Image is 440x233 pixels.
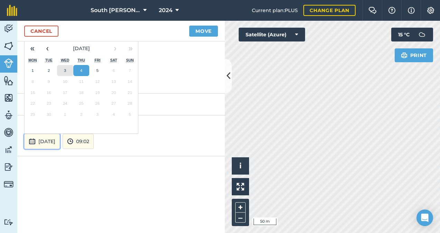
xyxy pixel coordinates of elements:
[80,68,82,73] abbr: 4 September 2025
[77,58,85,62] abbr: Thursday
[122,76,138,87] button: 14 September 2025
[123,41,138,56] button: »
[89,87,106,98] button: 19 September 2025
[159,6,173,15] span: 2024
[63,101,67,105] abbr: 24 September 2025
[91,6,140,15] span: South [PERSON_NAME]
[4,58,13,68] img: svg+xml;base64,PD94bWwgdmVyc2lvbj0iMS4wIiBlbmNvZGluZz0idXRmLTgiPz4KPCEtLSBHZW5lcmF0b3I6IEFkb2JlIE...
[89,65,106,76] button: 5 September 2025
[89,98,106,109] button: 26 September 2025
[129,68,131,73] abbr: 7 September 2025
[30,90,35,95] abbr: 15 September 2025
[24,26,58,37] a: Cancel
[57,109,73,120] button: 1 October 2025
[41,98,57,109] button: 23 September 2025
[4,24,13,34] img: svg+xml;base64,PD94bWwgdmVyc2lvbj0iMS4wIiBlbmNvZGluZz0idXRmLTgiPz4KPCEtLSBHZW5lcmF0b3I6IEFkb2JlIE...
[128,79,132,84] abbr: 14 September 2025
[427,7,435,14] img: A cog icon
[24,134,60,149] button: [DATE]
[368,7,377,14] img: Two speech bubbles overlapping with the left bubble in the forefront
[61,58,70,62] abbr: Wednesday
[29,137,36,146] img: svg+xml;base64,PD94bWwgdmVyc2lvbj0iMS4wIiBlbmNvZGluZz0idXRmLTgiPz4KPCEtLSBHZW5lcmF0b3I6IEFkb2JlIE...
[25,109,41,120] button: 29 September 2025
[106,109,122,120] button: 4 October 2025
[31,68,34,73] abbr: 1 September 2025
[122,87,138,98] button: 21 September 2025
[128,101,132,105] abbr: 28 September 2025
[57,87,73,98] button: 17 September 2025
[4,41,13,51] img: svg+xml;base64,PHN2ZyB4bWxucz0iaHR0cDovL3d3dy53My5vcmcvMjAwMC9zdmciIHdpZHRoPSI1NiIgaGVpZ2h0PSI2MC...
[239,161,241,170] span: i
[252,7,298,14] span: Current plan : PLUS
[73,76,90,87] button: 11 September 2025
[232,157,249,175] button: i
[111,79,116,84] abbr: 13 September 2025
[73,65,90,76] button: 4 September 2025
[401,51,407,59] img: svg+xml;base64,PHN2ZyB4bWxucz0iaHR0cDovL3d3dy53My5vcmcvMjAwMC9zdmciIHdpZHRoPSIxOSIgaGVpZ2h0PSIyNC...
[4,162,13,172] img: svg+xml;base64,PD94bWwgdmVyc2lvbj0iMS4wIiBlbmNvZGluZz0idXRmLTgiPz4KPCEtLSBHZW5lcmF0b3I6IEFkb2JlIE...
[25,98,41,109] button: 22 September 2025
[64,68,66,73] abbr: 3 September 2025
[112,68,114,73] abbr: 6 September 2025
[41,87,57,98] button: 16 September 2025
[94,58,100,62] abbr: Friday
[4,127,13,138] img: svg+xml;base64,PD94bWwgdmVyc2lvbj0iMS4wIiBlbmNvZGluZz0idXRmLTgiPz4KPCEtLSBHZW5lcmF0b3I6IEFkb2JlIE...
[395,48,433,62] button: Print
[408,6,415,15] img: svg+xml;base64,PHN2ZyB4bWxucz0iaHR0cDovL3d3dy53My5vcmcvMjAwMC9zdmciIHdpZHRoPSIxNyIgaGVpZ2h0PSIxNy...
[48,79,50,84] abbr: 9 September 2025
[41,65,57,76] button: 2 September 2025
[89,109,106,120] button: 3 October 2025
[41,76,57,87] button: 9 September 2025
[235,213,246,223] button: –
[28,58,37,62] abbr: Monday
[31,79,34,84] abbr: 8 September 2025
[30,112,35,116] abbr: 29 September 2025
[73,98,90,109] button: 25 September 2025
[128,90,132,95] abbr: 21 September 2025
[108,41,123,56] button: ›
[126,58,134,62] abbr: Sunday
[237,183,244,190] img: Four arrows, one pointing top left, one top right, one bottom right and the last bottom left
[95,90,100,95] abbr: 19 September 2025
[4,179,13,189] img: svg+xml;base64,PD94bWwgdmVyc2lvbj0iMS4wIiBlbmNvZGluZz0idXRmLTgiPz4KPCEtLSBHZW5lcmF0b3I6IEFkb2JlIE...
[4,110,13,120] img: svg+xml;base64,PD94bWwgdmVyc2lvbj0iMS4wIiBlbmNvZGluZz0idXRmLTgiPz4KPCEtLSBHZW5lcmF0b3I6IEFkb2JlIE...
[25,65,41,76] button: 1 September 2025
[398,28,410,41] span: 15 ° C
[57,98,73,109] button: 24 September 2025
[111,90,116,95] abbr: 20 September 2025
[73,109,90,120] button: 2 October 2025
[63,90,67,95] abbr: 17 September 2025
[4,219,13,225] img: svg+xml;base64,PD94bWwgdmVyc2lvbj0iMS4wIiBlbmNvZGluZz0idXRmLTgiPz4KPCEtLSBHZW5lcmF0b3I6IEFkb2JlIE...
[303,5,356,16] a: Change plan
[111,101,116,105] abbr: 27 September 2025
[189,26,218,37] button: Move
[4,145,13,155] img: svg+xml;base64,PD94bWwgdmVyc2lvbj0iMS4wIiBlbmNvZGluZz0idXRmLTgiPz4KPCEtLSBHZW5lcmF0b3I6IEFkb2JlIE...
[4,93,13,103] img: svg+xml;base64,PHN2ZyB4bWxucz0iaHR0cDovL3d3dy53My5vcmcvMjAwMC9zdmciIHdpZHRoPSI1NiIgaGVpZ2h0PSI2MC...
[73,87,90,98] button: 18 September 2025
[25,87,41,98] button: 15 September 2025
[7,5,17,16] img: fieldmargin Logo
[79,90,83,95] abbr: 18 September 2025
[95,101,100,105] abbr: 26 September 2025
[63,79,67,84] abbr: 10 September 2025
[106,76,122,87] button: 13 September 2025
[67,137,73,146] img: svg+xml;base64,PD94bWwgdmVyc2lvbj0iMS4wIiBlbmNvZGluZz0idXRmLTgiPz4KPCEtLSBHZW5lcmF0b3I6IEFkb2JlIE...
[97,112,99,116] abbr: 3 October 2025
[106,87,122,98] button: 20 September 2025
[63,134,94,149] button: 09:02
[235,202,246,213] button: +
[79,101,83,105] abbr: 25 September 2025
[122,65,138,76] button: 7 September 2025
[47,90,51,95] abbr: 16 September 2025
[73,45,90,52] span: [DATE]
[95,79,100,84] abbr: 12 September 2025
[129,112,131,116] abbr: 5 October 2025
[48,68,50,73] abbr: 2 September 2025
[17,94,225,115] div: 48
[25,41,40,56] button: «
[106,65,122,76] button: 6 September 2025
[89,76,106,87] button: 12 September 2025
[79,79,83,84] abbr: 11 September 2025
[55,41,108,56] button: [DATE]
[80,112,82,116] abbr: 2 October 2025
